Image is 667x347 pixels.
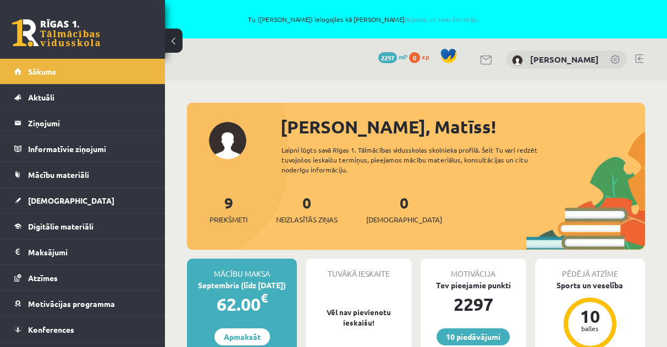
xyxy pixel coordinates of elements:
span: Konferences [28,324,74,334]
div: Mācību maksa [187,259,297,279]
span: Priekšmeti [210,214,247,225]
a: Rīgas 1. Tālmācības vidusskola [12,19,100,47]
span: xp [422,52,429,61]
a: Atzīmes [14,265,151,290]
a: 2297 mP [378,52,407,61]
legend: Informatīvie ziņojumi [28,136,151,161]
span: [DEMOGRAPHIC_DATA] [366,214,442,225]
a: Konferences [14,317,151,342]
div: Sports un veselība [535,279,645,291]
a: Atpakaļ uz savu lietotāju [405,15,479,24]
a: Mācību materiāli [14,162,151,187]
a: 9Priekšmeti [210,193,247,225]
a: Informatīvie ziņojumi [14,136,151,161]
span: Neizlasītās ziņas [276,214,338,225]
span: 2297 [378,52,397,63]
span: Digitālie materiāli [28,221,93,231]
span: Tu ([PERSON_NAME]) ielogojies kā [PERSON_NAME] [126,16,600,23]
div: balles [574,325,607,332]
a: 0 xp [409,52,434,61]
div: Tev pieejamie punkti [421,279,526,291]
div: Pēdējā atzīme [535,259,645,279]
div: Laipni lūgts savā Rīgas 1. Tālmācības vidusskolas skolnieka profilā. Šeit Tu vari redzēt tuvojošo... [282,145,556,175]
div: Motivācija [421,259,526,279]
div: [PERSON_NAME], Matīss! [280,114,645,140]
a: Aktuāli [14,85,151,110]
div: 10 [574,307,607,325]
span: Aktuāli [28,92,54,102]
div: 2297 [421,291,526,317]
a: Sākums [14,59,151,84]
span: Atzīmes [28,273,58,283]
span: [DEMOGRAPHIC_DATA] [28,195,114,205]
span: Mācību materiāli [28,170,89,180]
a: Apmaksāt [214,328,270,345]
legend: Maksājumi [28,239,151,265]
a: Ziņojumi [14,110,151,136]
img: Matīss Liepiņš [512,55,523,66]
span: Motivācijas programma [28,299,115,309]
span: Sākums [28,66,56,76]
span: mP [399,52,407,61]
span: 0 [409,52,420,63]
div: Tuvākā ieskaite [306,259,411,279]
p: Vēl nav pievienotu ieskaišu! [311,307,406,328]
a: [DEMOGRAPHIC_DATA] [14,188,151,213]
a: 10 piedāvājumi [437,328,510,345]
a: 0Neizlasītās ziņas [276,193,338,225]
a: [PERSON_NAME] [530,54,599,65]
a: Digitālie materiāli [14,214,151,239]
div: Septembris (līdz [DATE]) [187,279,297,291]
a: Maksājumi [14,239,151,265]
legend: Ziņojumi [28,110,151,136]
a: 0[DEMOGRAPHIC_DATA] [366,193,442,225]
div: 62.00 [187,291,297,317]
a: Motivācijas programma [14,291,151,316]
span: € [261,290,268,306]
